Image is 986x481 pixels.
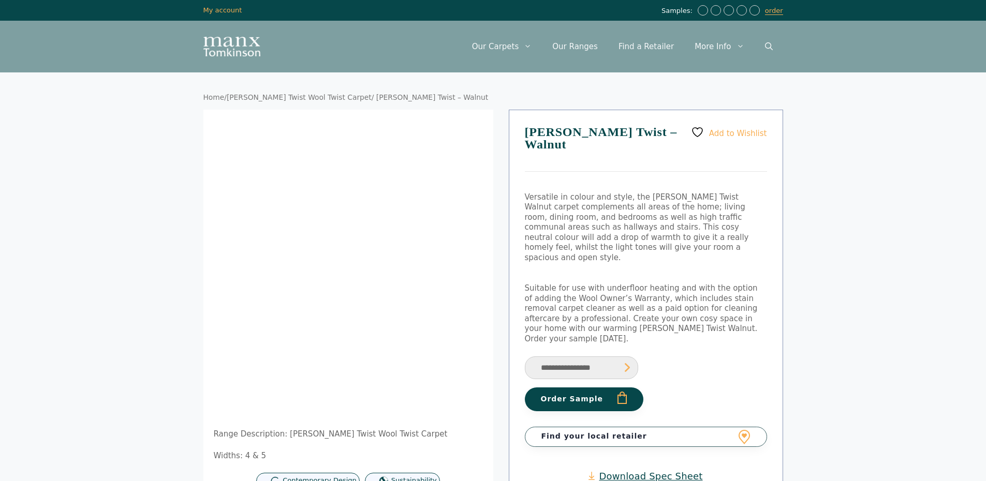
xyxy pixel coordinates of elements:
[203,37,260,56] img: Manx Tomkinson
[227,93,372,101] a: [PERSON_NAME] Twist Wool Twist Carpet
[525,283,767,344] p: Suitable for use with underfloor heating and with the option of adding the Wool Owner’s Warranty,...
[214,429,483,440] p: Range Description: [PERSON_NAME] Twist Wool Twist Carpet
[525,387,643,411] button: Order Sample
[755,31,783,62] a: Open Search Bar
[684,31,754,62] a: More Info
[203,93,225,101] a: Home
[203,6,242,14] a: My account
[462,31,542,62] a: Our Carpets
[525,192,767,263] p: Versatile in colour and style, the [PERSON_NAME] Twist Walnut carpet complements all areas of the...
[542,31,608,62] a: Our Ranges
[765,7,783,15] a: order
[525,427,767,446] a: Find your local retailer
[691,126,767,139] a: Add to Wishlist
[608,31,684,62] a: Find a Retailer
[203,93,783,102] nav: Breadcrumb
[709,128,767,138] span: Add to Wishlist
[214,451,483,461] p: Widths: 4 & 5
[661,7,695,16] span: Samples:
[462,31,783,62] nav: Primary
[525,126,767,172] h1: [PERSON_NAME] Twist – Walnut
